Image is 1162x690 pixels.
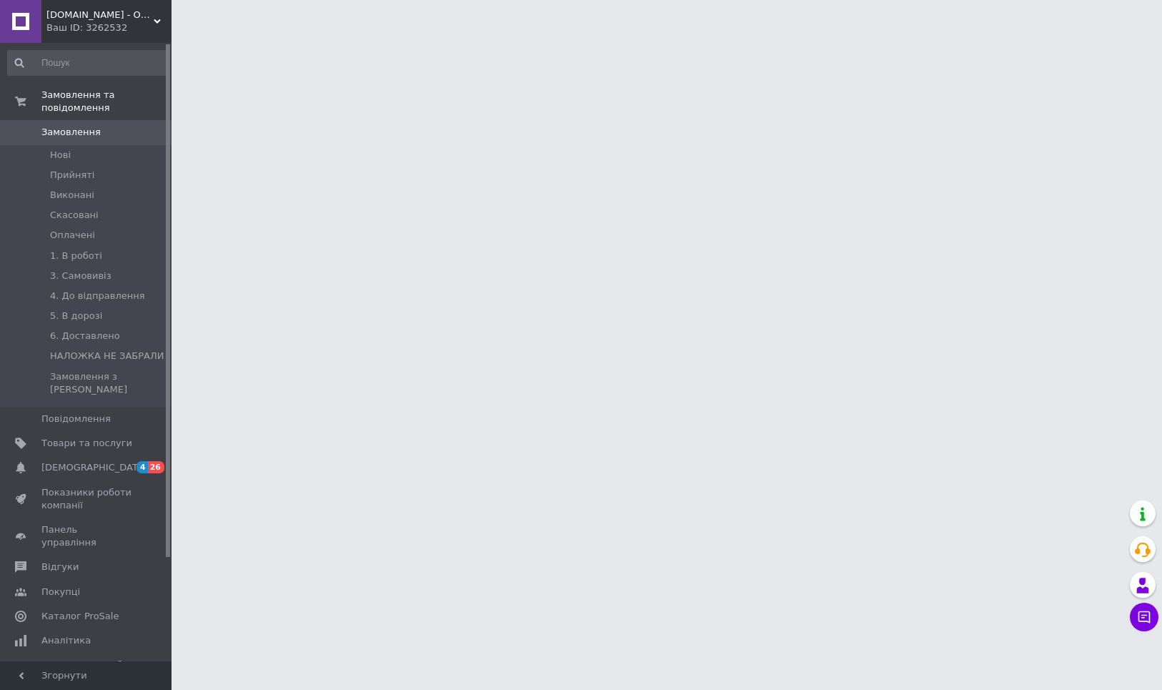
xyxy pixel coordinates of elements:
span: 26 [148,461,164,473]
span: 5. В дорозі [50,310,102,322]
span: НАЛОЖКА НЕ ЗАБРАЛИ [50,350,164,363]
span: Оплачені [50,229,95,242]
span: 3. Самовивіз [50,270,111,282]
span: Виконані [50,189,94,202]
span: Замовлення з [PERSON_NAME] [50,370,167,396]
span: Відгуки [41,561,79,573]
div: Ваш ID: 3262532 [46,21,172,34]
span: Нові [50,149,71,162]
span: Інструменти веб-майстра та SEO [41,659,132,684]
input: Пошук [7,50,169,76]
span: Замовлення та повідомлення [41,89,172,114]
span: Покупці [41,586,80,598]
span: Замовлення [41,126,101,139]
span: Показники роботи компанії [41,486,132,512]
span: Прийняті [50,169,94,182]
span: [DEMOGRAPHIC_DATA] [41,461,147,474]
span: 4 [136,461,148,473]
span: Ledaagro.Shop - Онлайн-супермаркет товарів для саду та городу [46,9,154,21]
span: Товари та послуги [41,437,132,450]
span: 1. В роботі [50,250,102,262]
span: Повідомлення [41,413,111,425]
span: Скасовані [50,209,99,222]
span: 4. До відправлення [50,290,145,302]
button: Чат з покупцем [1130,603,1158,631]
span: Каталог ProSale [41,610,119,623]
span: Аналітика [41,634,91,647]
span: 6. Доставлено [50,330,120,342]
span: Панель управління [41,523,132,549]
